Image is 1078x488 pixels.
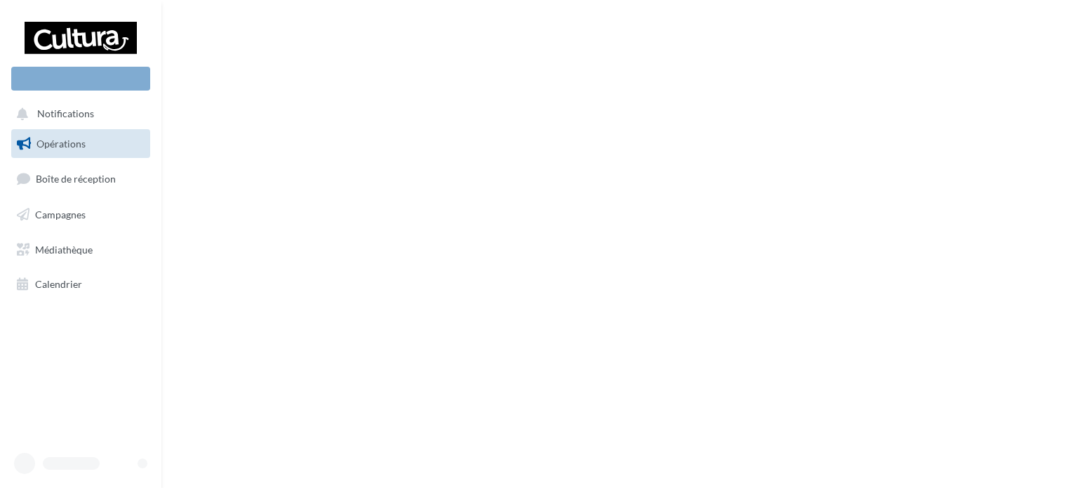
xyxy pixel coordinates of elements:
a: Opérations [8,129,153,159]
span: Opérations [36,138,86,150]
span: Boîte de réception [36,173,116,185]
div: Nouvelle campagne [11,67,150,91]
a: Campagnes [8,200,153,230]
a: Boîte de réception [8,164,153,194]
span: Notifications [37,108,94,120]
a: Médiathèque [8,235,153,265]
a: Calendrier [8,270,153,299]
span: Calendrier [35,278,82,290]
span: Médiathèque [35,243,93,255]
span: Campagnes [35,209,86,220]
